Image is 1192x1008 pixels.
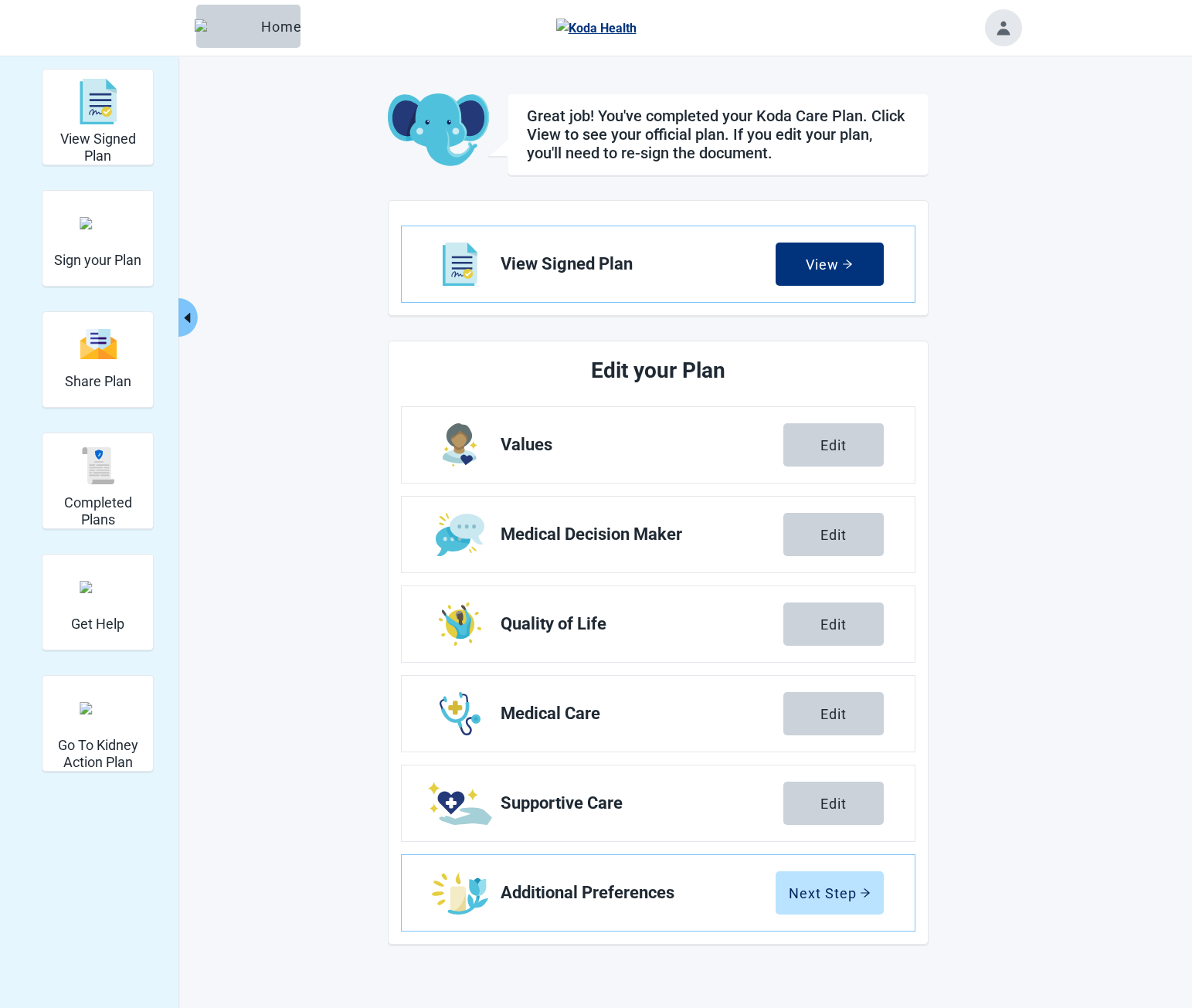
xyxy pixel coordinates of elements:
span: caret-left [180,311,195,325]
img: make_plan_official.svg [80,217,117,229]
h2: Sign your Plan [54,252,141,269]
h2: Completed Plans [49,494,147,528]
a: Edit Medical Decision Maker section [402,497,915,572]
button: Edit [783,602,884,646]
img: svg%3e [80,447,117,484]
a: Edit Additional Preferences section [402,855,915,931]
img: svg%3e [80,79,117,125]
h2: Go To Kidney Action Plan [49,737,147,770]
span: Quality of Life [501,615,783,633]
h2: Edit your Plan [459,354,857,388]
h1: Great job! You've completed your Koda Care Plan. Click View to see your official plan. If you edi... [527,107,909,162]
img: kidney_action_plan.svg [80,702,117,714]
button: Toggle account menu [985,9,1022,46]
span: Supportive Care [501,794,783,813]
div: View Signed Plan [42,69,154,165]
span: View Signed Plan [501,255,776,273]
h2: Share Plan [65,373,131,390]
a: Edit Values section [402,407,915,483]
div: Next Step [789,885,871,901]
span: Values [501,436,783,454]
img: Elephant [195,19,255,33]
div: Edit [820,706,847,721]
div: View [806,256,853,272]
button: Edit [783,423,884,467]
div: Sign your Plan [42,190,154,287]
a: Edit Supportive Care section [402,765,915,841]
div: Edit [820,796,847,811]
div: Edit [820,616,847,632]
div: Go To Kidney Action Plan [42,675,154,772]
button: Next Steparrow-right [776,871,884,915]
div: Edit [820,437,847,453]
img: person-question.svg [80,581,117,593]
h2: Get Help [71,616,124,633]
div: Share Plan [42,311,154,408]
button: Edit [783,692,884,735]
div: Completed Plans [42,433,154,529]
div: Edit [820,527,847,542]
a: Edit Quality of Life section [402,586,915,662]
a: Edit Medical Care section [402,676,915,752]
h2: View Signed Plan [49,131,147,164]
a: View View Signed Plan section [402,226,915,302]
img: Koda Health [556,19,637,38]
main: Main content [295,93,1021,945]
button: Collapse menu [178,298,198,337]
button: Edit [783,513,884,556]
button: ElephantHome [196,5,301,48]
span: Medical Care [501,704,783,723]
img: svg%3e [80,328,117,361]
span: arrow-right [842,259,853,270]
span: Additional Preferences [501,884,776,902]
div: Home [209,19,288,34]
span: arrow-right [860,888,871,898]
img: Koda Elephant [388,93,489,168]
span: Medical Decision Maker [501,525,783,544]
button: Edit [783,782,884,825]
div: Get Help [42,554,154,650]
button: Viewarrow-right [776,243,884,286]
